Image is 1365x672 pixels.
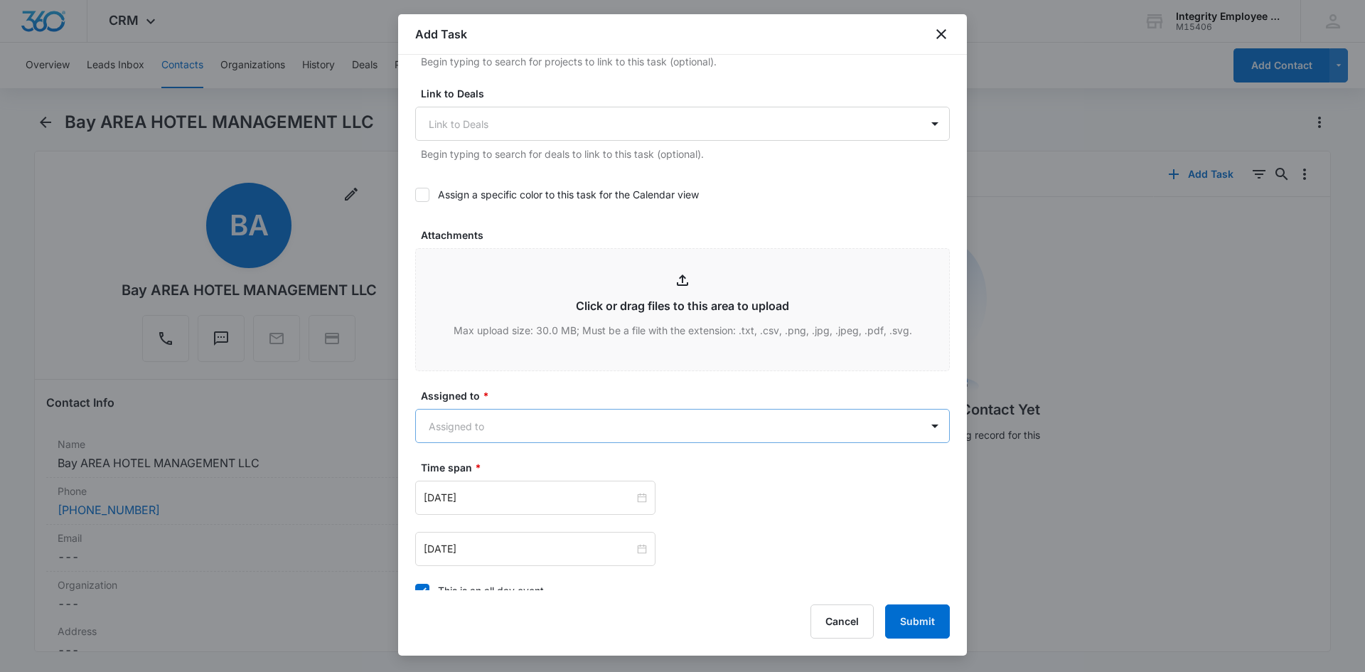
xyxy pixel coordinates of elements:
[810,604,874,639] button: Cancel
[421,146,950,161] p: Begin typing to search for deals to link to this task (optional).
[421,388,955,403] label: Assigned to
[421,460,955,475] label: Time span
[415,26,467,43] h1: Add Task
[421,54,950,69] p: Begin typing to search for projects to link to this task (optional).
[421,86,955,101] label: Link to Deals
[438,583,544,598] div: This is an all day event
[424,541,634,557] input: Oct 6, 2025
[933,26,950,43] button: close
[415,187,950,202] label: Assign a specific color to this task for the Calendar view
[424,490,634,506] input: Oct 6, 2025
[885,604,950,639] button: Submit
[421,228,955,242] label: Attachments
